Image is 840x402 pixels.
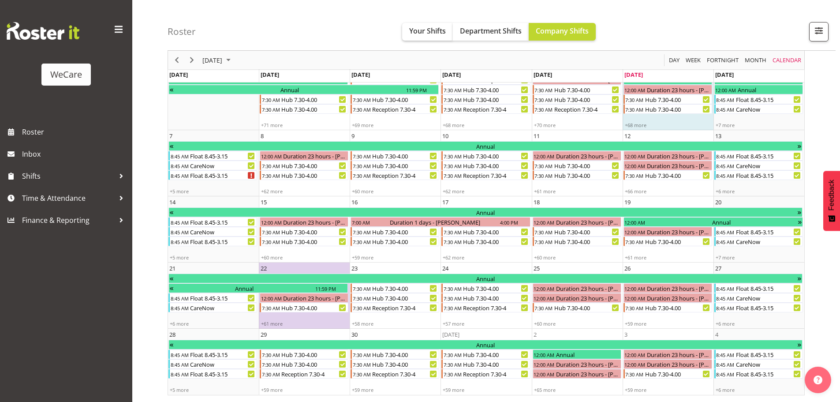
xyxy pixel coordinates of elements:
button: Fortnight [706,55,740,66]
div: Hub 7.30-4.00 Begin From Monday, September 15, 2025 at 7:30:00 AM GMT+12:00 Ends At Monday, Septe... [260,237,348,246]
div: 7:30 AM [443,105,462,113]
div: CareNow [735,293,803,302]
div: 7:30 AM [443,284,462,293]
div: Annual [174,284,314,293]
div: Duration 23 hours - Savanna Samson Begin From Friday, September 19, 2025 at 12:00:00 AM GMT+12:00... [623,227,712,237]
div: Hub 7.30-4.00 Begin From Tuesday, September 16, 2025 at 7:30:00 AM GMT+12:00 Ends At Tuesday, Sep... [351,227,439,237]
div: 7:30 AM [261,95,280,104]
div: Hub 7.30-4.00 Begin From Tuesday, September 9, 2025 at 7:30:00 AM GMT+12:00 Ends At Tuesday, Sept... [351,161,439,170]
button: Feedback - Show survey [823,171,840,231]
td: Wednesday, September 10, 2025 [441,130,531,196]
div: +62 more [259,188,349,195]
div: 7:30 AM [443,237,462,246]
div: 7:30 AM [261,227,280,236]
div: Duration 23 hours - [PERSON_NAME] [646,284,712,293]
div: Float 8.45-3.15 [189,237,257,246]
span: Roster [22,125,128,139]
div: Hub 7.30-4.00 Begin From Monday, September 15, 2025 at 7:30:00 AM GMT+12:00 Ends At Monday, Septe... [260,227,348,237]
div: 8:45 AM [170,171,189,180]
div: of September 2025 [168,30,805,395]
div: 8:45 AM [716,284,735,293]
div: 8:45 AM [716,237,735,246]
td: Monday, September 8, 2025 [259,130,350,196]
div: Hub 7.30-4.00 Begin From Thursday, September 4, 2025 at 7:30:00 AM GMT+12:00 Ends At Thursday, Se... [533,85,621,94]
div: Hub 7.30-4.00 Begin From Thursday, September 11, 2025 at 7:30:00 AM GMT+12:00 Ends At Thursday, S... [533,170,621,180]
div: Annual [174,208,797,217]
div: +62 more [441,254,531,261]
button: Timeline Week [684,55,702,66]
div: Hub 7.30-4.00 Begin From Monday, September 22, 2025 at 7:30:00 AM GMT+12:00 Ends At Monday, Septe... [260,303,348,312]
div: Hub 7.30-4.00 Begin From Tuesday, September 23, 2025 at 7:30:00 AM GMT+12:00 Ends At Tuesday, Sep... [351,283,439,293]
div: Hub 7.30-4.00 [553,95,621,104]
div: Reception 7.30-4 Begin From Thursday, September 4, 2025 at 7:30:00 AM GMT+12:00 Ends At Thursday,... [533,104,621,114]
div: 8:45 AM [716,161,735,170]
div: Hub 7.30-4.00 [280,95,348,104]
div: 12:00 AM [533,293,555,302]
div: CareNow Begin From Saturday, September 6, 2025 at 8:45:00 AM GMT+12:00 Ends At Saturday, Septembe... [714,104,803,114]
div: Float 8.45-3.15 Begin From Sunday, September 7, 2025 at 8:45:00 AM GMT+12:00 Ends At Sunday, Sept... [168,151,257,161]
div: Float 8.45-3.15 [735,151,803,160]
div: 7:30 AM [534,105,553,113]
div: Annual [174,274,797,283]
div: Duration 23 hours - Lainie Montgomery Begin From Friday, September 5, 2025 at 12:00:00 AM GMT+12:... [623,85,712,94]
div: Annual Begin From Saturday, September 6, 2025 at 12:00:00 AM GMT+12:00 Ends At Sunday, October 5,... [168,141,803,151]
td: Friday, September 26, 2025 [623,263,713,329]
div: Annual Begin From Friday, August 22, 2025 at 12:00:00 AM GMT+12:00 Ends At Tuesday, September 2, ... [168,85,439,94]
div: 12:00 AM [260,151,282,160]
div: Duration 23 hours - Antonia Mao Begin From Friday, September 26, 2025 at 12:00:00 AM GMT+12:00 En... [623,283,712,293]
span: Your Shifts [409,26,446,36]
div: +5 more [168,254,258,261]
div: 8:45 AM [170,237,189,246]
td: Wednesday, September 24, 2025 [441,263,531,329]
td: Saturday, September 6, 2025 [713,64,804,130]
td: Tuesday, September 9, 2025 [350,130,441,196]
td: Monday, September 1, 2025 [259,64,350,130]
button: Company Shifts [529,23,596,41]
div: +5 more [168,188,258,195]
td: Sunday, September 21, 2025 [168,263,259,329]
div: Hub 7.30-4.00 [644,95,712,104]
div: Float 8.45-3.15 Begin From Saturday, September 6, 2025 at 8:45:00 AM GMT+12:00 Ends At Saturday, ... [714,94,803,104]
span: [DATE] [202,55,223,66]
td: Tuesday, September 16, 2025 [350,196,441,263]
div: Duration 23 hours - [PERSON_NAME] [555,151,621,160]
div: CareNow Begin From Saturday, September 20, 2025 at 8:45:00 AM GMT+12:00 Ends At Saturday, Septemb... [714,237,803,246]
div: Float 8.45-3.15 Begin From Saturday, September 13, 2025 at 8:45:00 AM GMT+12:00 Ends At Saturday,... [714,170,803,180]
div: 7:30 AM [352,284,371,293]
div: Hub 7.30-4.00 Begin From Wednesday, September 17, 2025 at 7:30:00 AM GMT+12:00 Ends At Wednesday,... [441,237,530,246]
div: 7:30 AM [261,171,280,180]
div: Duration 23 hours - Antonia Mao Begin From Monday, September 8, 2025 at 12:00:00 AM GMT+12:00 End... [260,151,348,161]
div: CareNow Begin From Saturday, September 13, 2025 at 8:45:00 AM GMT+12:00 Ends At Saturday, Septemb... [714,161,803,170]
div: Reception 7.30-4 Begin From Wednesday, September 3, 2025 at 7:30:00 AM GMT+12:00 Ends At Wednesda... [441,104,530,114]
div: Hub 7.30-4.00 [280,237,348,246]
div: CareNow [735,161,803,170]
div: WeCare [50,68,82,81]
div: Annual Begin From Saturday, September 6, 2025 at 12:00:00 AM GMT+12:00 Ends At Sunday, October 5,... [168,274,803,283]
div: Duration 23 hours - [PERSON_NAME] [282,151,348,160]
td: Thursday, September 18, 2025 [532,196,623,263]
td: Tuesday, September 23, 2025 [350,263,441,329]
div: Duration 23 hours - Viktoriia Molchanova Begin From Monday, September 22, 2025 at 12:00:00 AM GMT... [260,293,348,303]
button: September 2025 [201,55,235,66]
div: 7:30 AM [352,95,371,104]
div: Float 8.45-3.15 [735,227,803,236]
div: Annual Begin From Saturday, September 6, 2025 at 12:00:00 AM GMT+12:00 Ends At Saturday, Septembe... [714,85,803,94]
div: Reception 7.30-4 Begin From Wednesday, September 24, 2025 at 7:30:00 AM GMT+12:00 Ends At Wednesd... [441,303,530,312]
div: 8:45 AM [716,105,735,113]
div: 7:30 AM [534,85,553,94]
div: 7:30 AM [443,227,462,236]
div: Reception 7.30-4 Begin From Tuesday, September 23, 2025 at 7:30:00 AM GMT+12:00 Ends At Tuesday, ... [351,303,439,312]
div: 7:30 AM [261,105,280,113]
div: Duration 23 hours - [PERSON_NAME] [646,151,712,160]
td: Thursday, September 4, 2025 [532,64,623,130]
button: Next [186,55,198,66]
div: Duration 23 hours - Lainie Montgomery Begin From Thursday, September 25, 2025 at 12:00:00 AM GMT+... [533,293,621,303]
div: Hub 7.30-4.00 Begin From Friday, September 5, 2025 at 7:30:00 AM GMT+12:00 Ends At Friday, Septem... [623,94,712,104]
div: Reception 7.30-4 [462,105,530,113]
div: Previous [169,51,184,69]
div: Hub 7.30-4.00 Begin From Wednesday, September 3, 2025 at 7:30:00 AM GMT+12:00 Ends At Wednesday, ... [441,85,530,94]
td: Saturday, September 20, 2025 [713,196,804,263]
span: Month [744,55,767,66]
div: Hub 7.30-4.00 [462,85,530,94]
td: Friday, September 19, 2025 [623,196,713,263]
